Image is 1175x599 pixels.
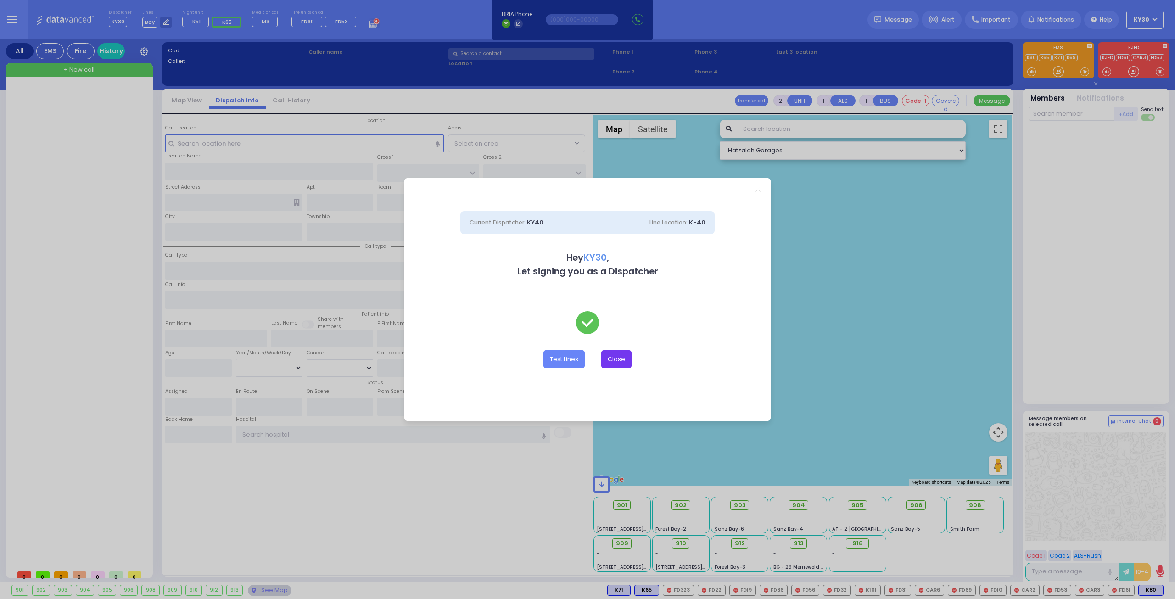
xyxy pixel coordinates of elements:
span: Current Dispatcher: [470,218,526,226]
img: check-green.svg [576,311,599,334]
b: Let signing you as a Dispatcher [517,265,658,278]
a: Close [755,187,761,192]
span: K-40 [689,218,705,227]
button: Test Lines [543,350,585,368]
b: Hey , [566,252,609,264]
button: Close [601,350,632,368]
span: Line Location: [649,218,688,226]
span: KY30 [583,252,607,264]
span: KY40 [527,218,543,227]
